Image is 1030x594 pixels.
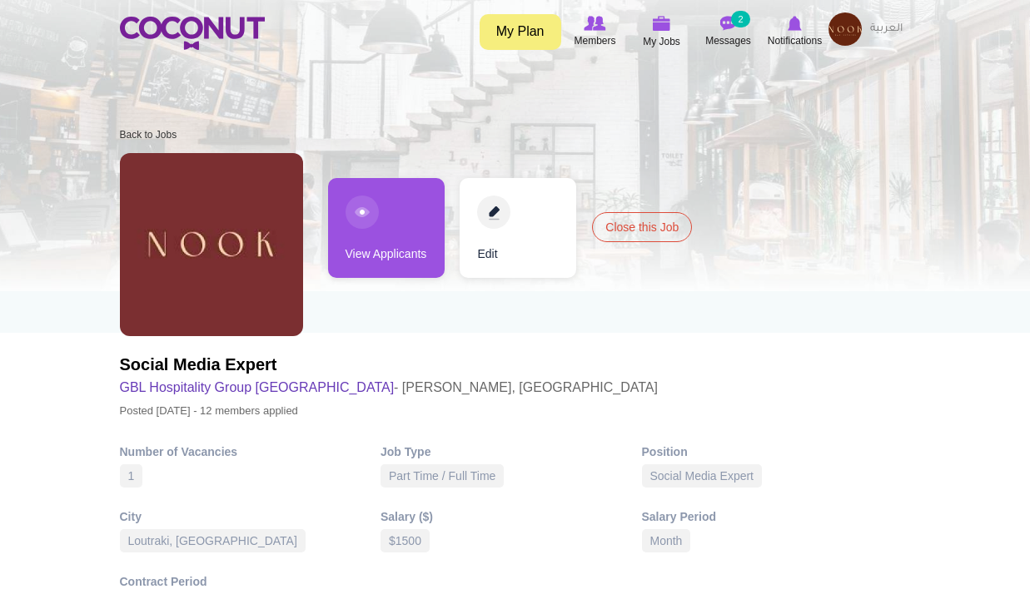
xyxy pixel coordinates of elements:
a: My Jobs My Jobs [629,12,695,52]
a: العربية [862,12,911,46]
div: Social Media Expert [642,464,763,488]
div: 1 [120,464,143,488]
span: Messages [705,32,751,49]
div: Salary Period [642,508,903,525]
h2: Social Media Expert [120,353,658,376]
a: Browse Members Members [562,12,629,51]
h3: - [PERSON_NAME], [GEOGRAPHIC_DATA] [120,376,658,399]
div: Job Type [381,443,642,460]
a: Edit [460,178,576,278]
img: Home [120,17,265,50]
div: $1500 [381,529,430,552]
div: Position [642,443,903,460]
small: 2 [731,11,749,27]
img: My Jobs [653,16,671,31]
div: Month [642,529,691,552]
a: Messages Messages 2 [695,12,762,51]
div: Salary ($) [381,508,642,525]
a: GBL Hospitality Group [GEOGRAPHIC_DATA] [120,380,395,394]
span: My Jobs [643,33,680,50]
a: Notifications Notifications [762,12,828,51]
div: Loutraki, [GEOGRAPHIC_DATA] [120,529,306,552]
span: Members [574,32,615,49]
a: View Applicants [328,178,445,278]
div: Part Time / Full Time [381,464,504,488]
div: City [120,508,381,525]
div: Contract Period [120,573,381,590]
span: Notifications [768,32,822,49]
a: Close this Job [592,212,692,242]
img: Browse Members [584,16,605,31]
img: Notifications [788,16,802,31]
a: My Plan [480,14,561,50]
p: Posted [DATE] - 12 members applied [120,399,658,423]
img: Messages [720,16,737,31]
a: Back to Jobs [120,129,177,141]
div: Number of Vacancies [120,443,381,460]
